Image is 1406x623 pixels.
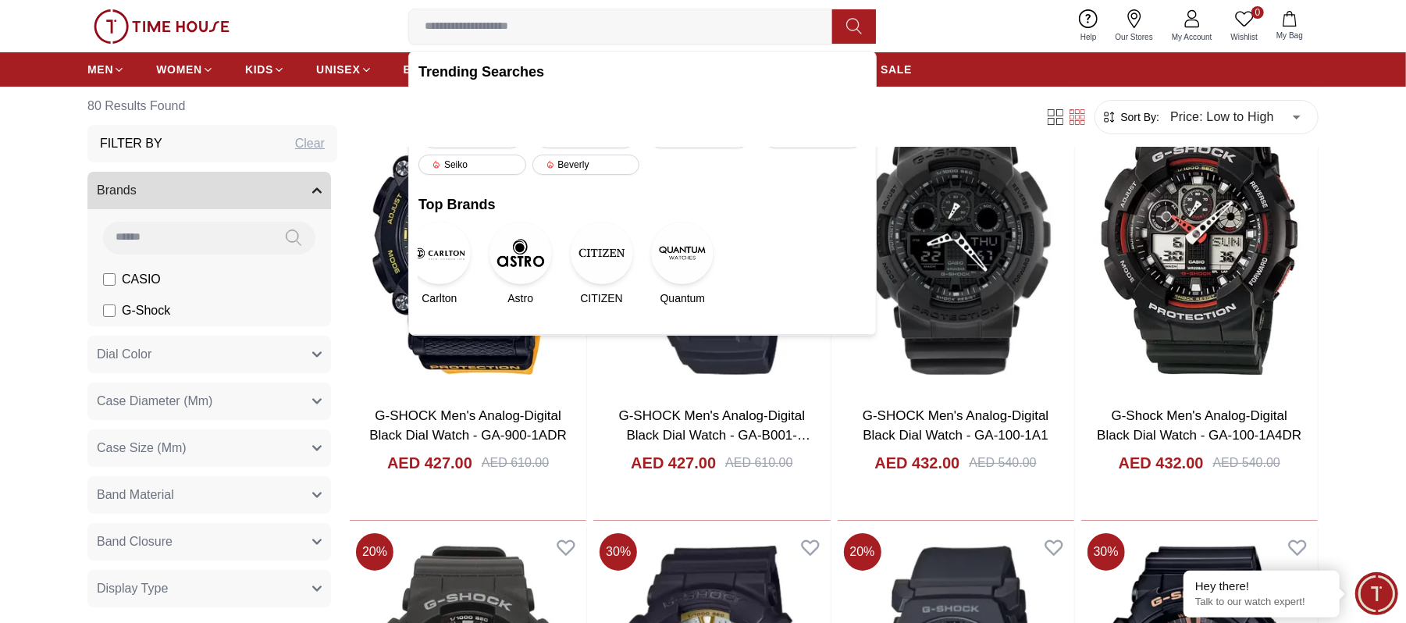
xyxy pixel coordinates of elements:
[1109,31,1159,43] span: Our Stores
[87,383,331,420] button: Case Diameter (Mm)
[103,273,116,286] input: CASIO
[660,290,706,306] span: Quantum
[87,429,331,467] button: Case Size (Mm)
[1106,6,1162,46] a: Our Stores
[651,222,714,284] img: Quantum
[418,194,867,215] h2: Top Brands
[245,62,273,77] span: KIDS
[418,222,461,306] a: CarltonCarlton
[295,134,325,153] div: Clear
[87,570,331,607] button: Display Type
[875,452,960,474] h4: AED 432.00
[418,61,867,83] h2: Trending Searches
[122,301,170,320] span: G-Shock
[1119,452,1204,474] h4: AED 432.00
[350,84,586,393] img: G-SHOCK Men's Analog-Digital Black Dial Watch - GA-900-1ADR
[1074,31,1103,43] span: Help
[1071,6,1106,46] a: Help
[863,408,1049,443] a: G-SHOCK Men's Analog-Digital Black Dial Watch - GA-100-1A1
[97,579,168,598] span: Display Type
[404,55,454,84] a: BRANDS
[122,270,161,289] span: CASIO
[100,134,162,153] h3: Filter By
[387,452,472,474] h4: AED 427.00
[404,62,454,77] span: BRANDS
[969,454,1036,472] div: AED 540.00
[1102,109,1159,125] button: Sort By:
[1251,6,1264,19] span: 0
[482,454,549,472] div: AED 610.00
[532,155,640,175] div: Beverly
[87,523,331,561] button: Band Closure
[619,408,811,463] a: G-SHOCK Men's Analog-Digital Black Dial Watch - GA-B001-1ADR
[631,452,716,474] h4: AED 427.00
[725,454,792,472] div: AED 610.00
[97,439,187,457] span: Case Size (Mm)
[408,222,471,284] img: Carlton
[581,222,623,306] a: CITIZENCITIZEN
[87,62,113,77] span: MEN
[97,532,173,551] span: Band Closure
[97,392,212,411] span: Case Diameter (Mm)
[316,55,372,84] a: UNISEX
[1213,454,1280,472] div: AED 540.00
[1097,408,1301,443] a: G-Shock Men's Analog-Digital Black Dial Watch - GA-100-1A4DR
[500,222,542,306] a: AstroAstro
[87,55,125,84] a: MEN
[661,222,703,306] a: QuantumQuantum
[844,533,881,571] span: 20 %
[489,222,552,284] img: Astro
[1081,84,1318,393] img: G-Shock Men's Analog-Digital Black Dial Watch - GA-100-1A4DR
[316,62,360,77] span: UNISEX
[94,9,230,44] img: ...
[838,84,1074,393] img: G-SHOCK Men's Analog-Digital Black Dial Watch - GA-100-1A1
[1195,596,1328,609] p: Talk to our watch expert!
[1222,6,1267,46] a: 0Wishlist
[1355,572,1398,615] div: Chat Widget
[87,172,331,209] button: Brands
[156,55,214,84] a: WOMEN
[1270,30,1309,41] span: My Bag
[418,155,526,175] div: Seiko
[87,476,331,514] button: Band Material
[1166,31,1219,43] span: My Account
[87,87,337,125] h6: 80 Results Found
[97,181,137,200] span: Brands
[571,222,633,284] img: CITIZEN
[1195,578,1328,594] div: Hey there!
[356,533,393,571] span: 20 %
[87,336,331,373] button: Dial Color
[97,486,174,504] span: Band Material
[1117,109,1159,125] span: Sort By:
[103,304,116,317] input: G-Shock
[245,55,285,84] a: KIDS
[600,533,637,571] span: 30 %
[1225,31,1264,43] span: Wishlist
[1087,533,1125,571] span: 30 %
[369,408,567,443] a: G-SHOCK Men's Analog-Digital Black Dial Watch - GA-900-1ADR
[580,290,622,306] span: CITIZEN
[97,345,151,364] span: Dial Color
[156,62,202,77] span: WOMEN
[422,290,457,306] span: Carlton
[1159,95,1312,139] div: Price: Low to High
[507,290,533,306] span: Astro
[1267,8,1312,44] button: My Bag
